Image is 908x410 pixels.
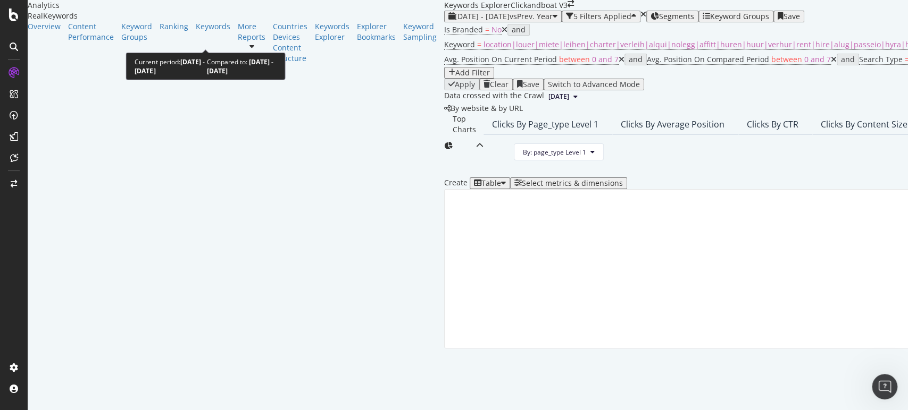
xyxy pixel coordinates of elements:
[510,177,627,189] button: Select metrics & dimensions
[573,12,631,21] div: 5 Filters Applied
[592,54,619,64] span: 0 and 7
[559,54,590,64] span: between
[492,24,502,35] span: No
[47,253,178,264] div: #24748252 • Submitted
[28,11,444,21] div: RealKeywords
[106,312,160,355] button: Tickets
[62,339,98,346] span: Messages
[485,24,489,35] span: =
[22,152,191,163] div: Recent message
[196,21,230,32] a: Keywords
[548,80,640,89] div: Switch to Advanced Mode
[544,90,582,103] button: [DATE]
[21,112,191,130] p: How can we help?
[455,11,510,21] span: [DATE] - [DATE]
[710,12,769,21] div: Keyword Groups
[273,53,307,64] a: Structure
[127,17,148,38] img: Profile image for Alex
[444,11,562,22] button: [DATE] - [DATE]vsPrev. Year
[273,21,307,32] a: Countries
[120,339,146,346] span: Tickets
[273,32,307,42] a: Devices
[53,312,106,355] button: Messages
[444,39,475,49] span: Keyword
[640,11,646,18] div: times
[444,54,557,64] span: Avg. Position On Current Period
[135,57,206,75] div: Current period:
[444,67,494,79] button: Add Filter
[455,80,475,89] div: Apply
[238,21,265,42] a: More Reports
[444,177,510,189] div: Create
[841,55,855,64] div: and
[804,54,831,64] span: 0 and 7
[58,167,166,178] span: Click&Boat | RealKeywords export issue
[624,54,647,65] button: and
[747,119,798,130] div: Clicks By CTR
[837,54,859,65] button: and
[522,179,623,187] div: Select metrics & dimensions
[479,79,513,90] button: Clear
[21,75,191,112] p: Hello [PERSON_NAME].
[315,21,349,42] a: Keywords Explorer
[444,103,523,114] div: legacy label
[510,11,553,21] span: vs Prev. Year
[562,11,640,22] button: 5 Filters Applied
[207,57,277,75] div: Compared to:
[14,339,38,346] span: Home
[22,174,43,195] img: Profile image for Chiara
[629,55,643,64] div: and
[512,25,526,34] div: and
[451,103,523,113] span: By website & by URL
[647,54,769,64] span: Avg. Position On Compared Period
[444,24,483,35] span: Is Branded
[859,54,903,64] span: Search Type
[453,114,476,177] div: Top Charts
[22,288,178,300] div: Ask a question
[28,21,61,32] a: Overview
[121,21,152,42] a: Keyword Groups
[11,159,202,209] div: Profile image for ChiaraClick&Boat | RealKeywords export issueThank you for your patience. We wil...
[47,242,178,253] div: Click&Boat | RealKeywords export issue
[548,92,569,101] span: 2024 May. 5th
[507,24,530,36] button: and
[872,374,897,399] iframe: Intercom live chat
[492,119,598,130] div: Clicks By page_type Level 1
[160,312,213,355] button: Help
[47,180,344,188] span: Thank you for your patience. We will try to get back to you as soon as possible.
[22,300,178,311] div: AI Agent and team can help
[357,21,396,42] a: Explorer Bookmarks
[523,80,539,89] div: Save
[646,11,698,22] button: Segments
[513,79,544,90] button: Save
[11,279,202,320] div: Ask a questionAI Agent and team can help
[22,224,191,237] div: Recent ticket
[490,80,509,89] div: Clear
[178,339,195,346] span: Help
[160,21,188,32] a: Ranking
[444,90,544,103] div: Data crossed with the Crawl
[167,17,188,38] img: Profile image for Anna
[21,20,71,37] img: logo
[481,179,501,187] div: Table
[455,69,490,77] div: Add Filter
[544,79,644,90] button: Switch to Advanced Mode
[11,143,202,210] div: Recent messageProfile image for ChiaraClick&Boat | RealKeywords export issueThank you for your pa...
[68,21,114,42] a: Content Performance
[11,237,202,268] div: Click&Boat | RealKeywords export issue#24748252 • Submitted
[403,21,437,42] a: Keyword Sampling
[135,57,204,75] b: [DATE] - [DATE]
[773,11,804,22] button: Save
[273,42,307,53] div: Content
[821,119,907,130] div: Clicks By Content Size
